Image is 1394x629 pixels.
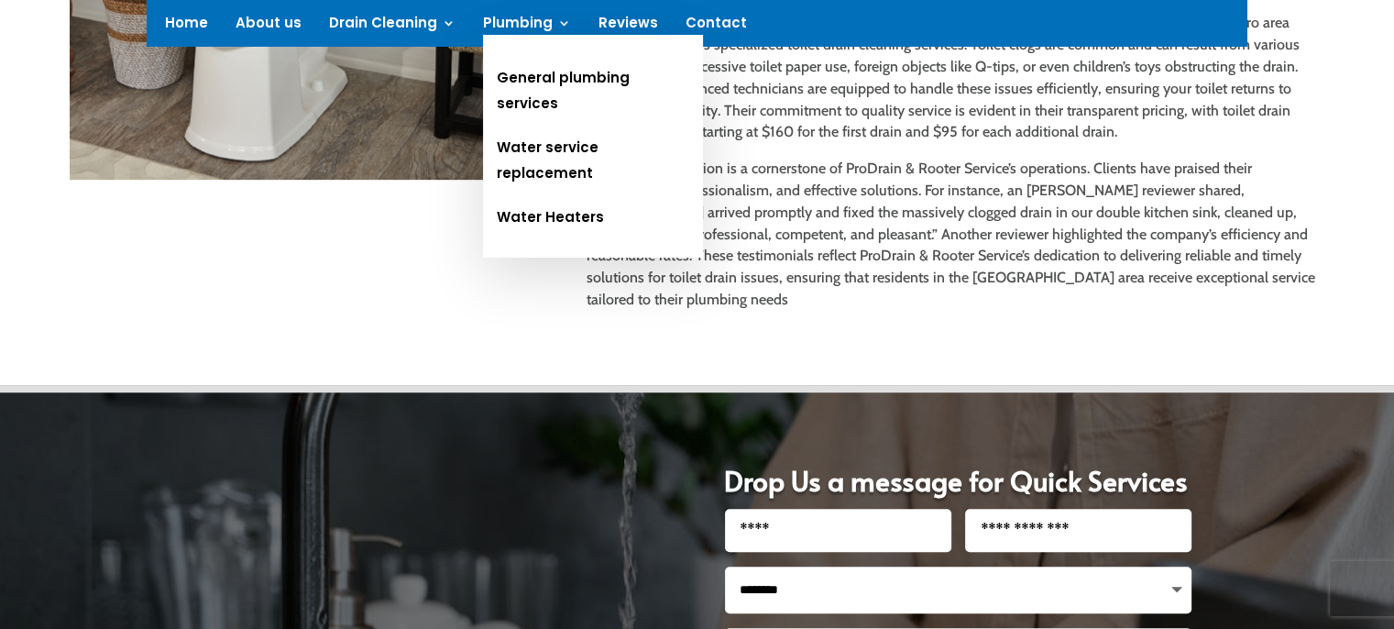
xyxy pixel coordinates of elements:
[483,126,703,195] a: Water service replacement
[724,467,1191,509] h1: Drop Us a message for Quick Services
[483,195,703,239] a: Water Heaters
[236,17,302,37] a: About us
[329,17,456,37] a: Drain Cleaning
[483,17,571,37] a: Plumbing
[598,17,658,37] a: Reviews
[686,17,747,37] a: Contact
[165,17,208,37] a: Home
[587,12,1324,158] p: ProDrain & Rooter Service, a family-owned business serving the [GEOGRAPHIC_DATA], [US_STATE] metr...
[587,158,1324,311] p: Customer satisfaction is a cornerstone of ProDrain & Rooter Service’s operations. Clients have pr...
[483,56,703,126] a: General plumbing services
